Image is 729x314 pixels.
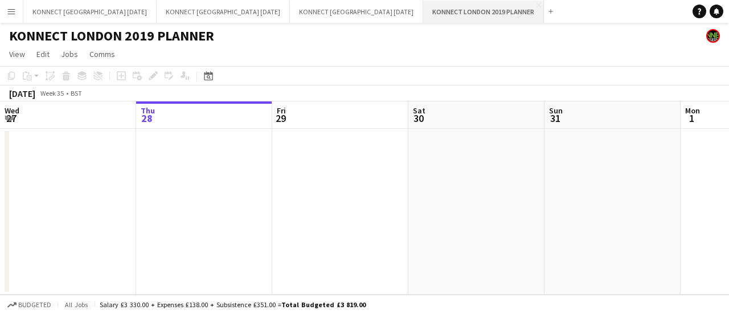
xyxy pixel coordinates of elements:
div: [DATE] [9,88,35,99]
span: View [9,49,25,59]
h1: KONNECT LONDON 2019 PLANNER [9,27,214,44]
span: Edit [36,49,50,59]
span: All jobs [63,300,90,309]
span: 30 [411,112,425,125]
button: Budgeted [6,299,53,311]
span: 29 [275,112,286,125]
a: View [5,47,30,62]
span: Fri [277,105,286,116]
button: KONNECT [GEOGRAPHIC_DATA] [DATE] [290,1,423,23]
a: Jobs [56,47,83,62]
button: KONNECT [GEOGRAPHIC_DATA] [DATE] [157,1,290,23]
span: Total Budgeted £3 819.00 [281,300,366,309]
a: Edit [32,47,54,62]
span: Thu [141,105,155,116]
span: Sun [549,105,563,116]
span: 1 [683,112,700,125]
span: Jobs [61,49,78,59]
button: KONNECT [GEOGRAPHIC_DATA] [DATE] [23,1,157,23]
button: KONNECT LONDON 2019 PLANNER [423,1,544,23]
span: Sat [413,105,425,116]
app-user-avatar: Konnect 24hr EMERGENCY NR* [706,29,720,43]
span: Mon [685,105,700,116]
span: Wed [5,105,19,116]
span: Week 35 [38,89,66,97]
a: Comms [85,47,120,62]
span: 31 [547,112,563,125]
div: BST [71,89,82,97]
span: Comms [89,49,115,59]
span: 28 [139,112,155,125]
span: Budgeted [18,301,51,309]
div: Salary £3 330.00 + Expenses £138.00 + Subsistence £351.00 = [100,300,366,309]
span: 27 [3,112,19,125]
